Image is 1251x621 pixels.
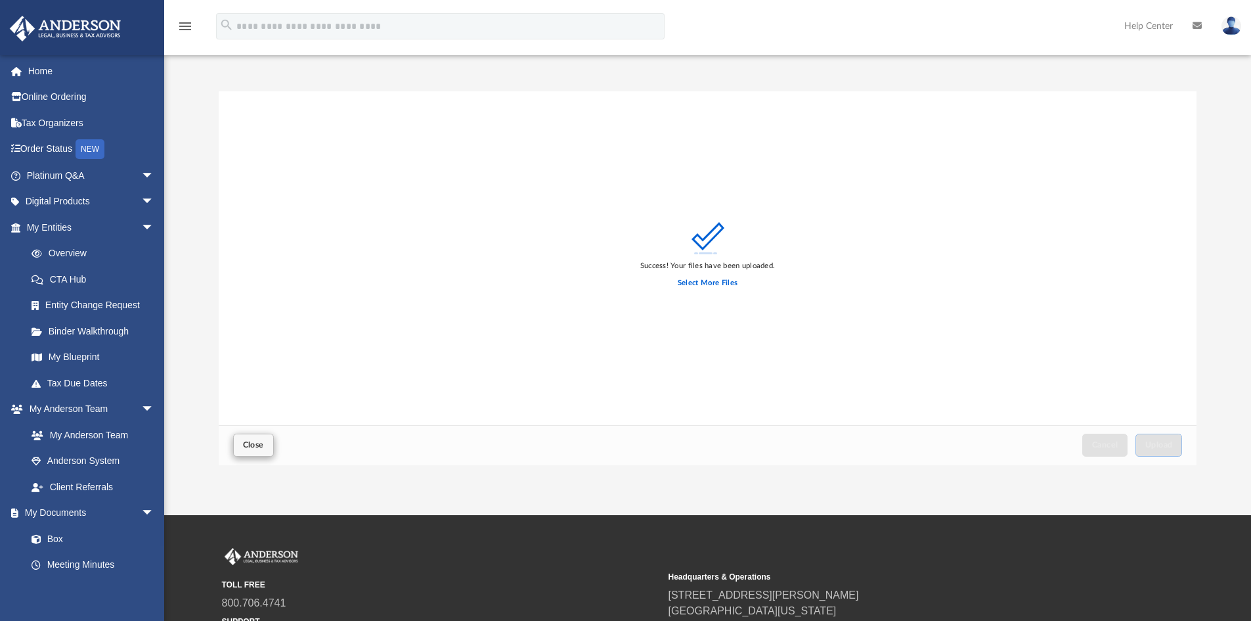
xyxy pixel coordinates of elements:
[9,214,174,241] a: My Entitiesarrow_drop_down
[9,500,167,526] a: My Documentsarrow_drop_down
[18,241,174,267] a: Overview
[222,597,286,609] a: 800.706.4741
[1092,441,1118,449] span: Cancel
[669,589,859,601] a: [STREET_ADDRESS][PERSON_NAME]
[18,292,174,319] a: Entity Change Request
[9,162,174,189] a: Platinum Q&Aarrow_drop_down
[177,25,193,34] a: menu
[233,434,274,457] button: Close
[18,370,174,396] a: Tax Due Dates
[219,18,234,32] i: search
[9,189,174,215] a: Digital Productsarrow_drop_down
[76,139,104,159] div: NEW
[1221,16,1241,35] img: User Pic
[678,277,737,289] label: Select More Files
[669,571,1106,583] small: Headquarters & Operations
[18,266,174,292] a: CTA Hub
[9,84,174,110] a: Online Ordering
[222,548,301,565] img: Anderson Advisors Platinum Portal
[18,474,167,500] a: Client Referrals
[9,396,167,423] a: My Anderson Teamarrow_drop_down
[18,526,161,552] a: Box
[141,162,167,189] span: arrow_drop_down
[141,214,167,241] span: arrow_drop_down
[141,500,167,527] span: arrow_drop_down
[640,260,775,272] div: Success! Your files have been uploaded.
[669,605,837,616] a: [GEOGRAPHIC_DATA][US_STATE]
[1082,434,1128,457] button: Cancel
[141,189,167,216] span: arrow_drop_down
[18,448,167,474] a: Anderson System
[9,110,174,136] a: Tax Organizers
[1135,434,1183,457] button: Upload
[18,344,167,371] a: My Blueprint
[18,422,161,448] a: My Anderson Team
[219,91,1197,465] div: Upload
[243,441,264,449] span: Close
[1145,441,1173,449] span: Upload
[141,396,167,423] span: arrow_drop_down
[222,579,659,591] small: TOLL FREE
[177,18,193,34] i: menu
[18,318,174,344] a: Binder Walkthrough
[9,136,174,163] a: Order StatusNEW
[6,16,125,41] img: Anderson Advisors Platinum Portal
[9,58,174,84] a: Home
[18,552,167,578] a: Meeting Minutes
